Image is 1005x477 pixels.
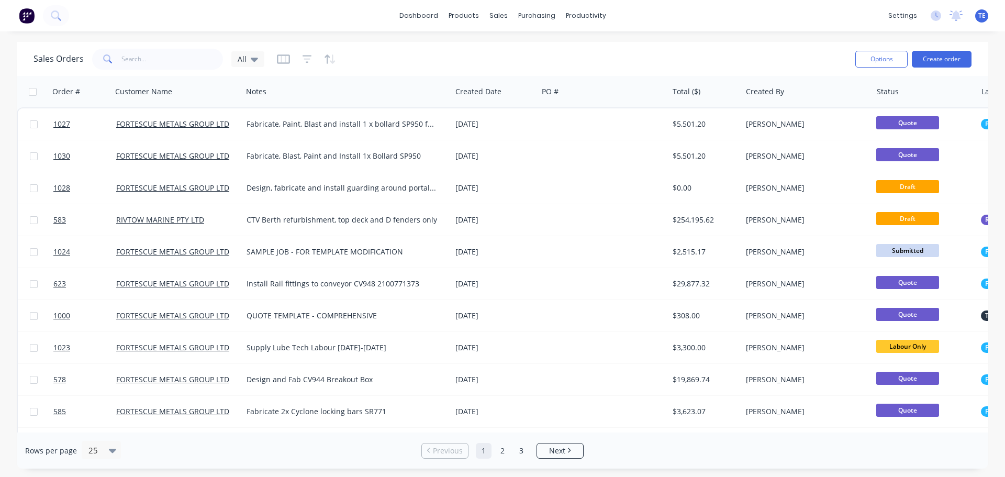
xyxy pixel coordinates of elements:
div: Status [877,86,899,97]
div: Created By [746,86,784,97]
a: FORTESCUE METALS GROUP LTD [116,119,229,129]
div: $254,195.62 [673,215,734,225]
div: PO # [542,86,559,97]
h1: Sales Orders [33,54,84,64]
div: [DATE] [455,215,533,225]
button: Create order [912,51,971,68]
div: $308.00 [673,310,734,321]
div: [PERSON_NAME] [746,310,862,321]
a: 587 [53,428,116,459]
div: productivity [561,8,611,24]
a: 1024 [53,236,116,268]
div: Order # [52,86,80,97]
div: [PERSON_NAME] [746,406,862,417]
span: FMG [985,374,999,385]
div: [PERSON_NAME] [746,183,862,193]
div: Design, fabricate and install guarding around portal lathe swarf chute and skip bin [247,183,437,193]
span: 1024 [53,247,70,257]
a: FORTESCUE METALS GROUP LTD [116,406,229,416]
span: Quote [876,308,939,321]
span: FMG [985,279,999,289]
span: Quote [876,148,939,161]
span: 585 [53,406,66,417]
div: Labels [981,86,1004,97]
a: FORTESCUE METALS GROUP LTD [116,342,229,352]
a: Page 1 is your current page [476,443,492,459]
a: FORTESCUE METALS GROUP LTD [116,374,229,384]
div: [PERSON_NAME] [746,215,862,225]
div: products [443,8,484,24]
div: $3,300.00 [673,342,734,353]
span: 1027 [53,119,70,129]
a: FORTESCUE METALS GROUP LTD [116,151,229,161]
a: 1028 [53,172,116,204]
div: Created Date [455,86,501,97]
div: Customer Name [115,86,172,97]
div: [PERSON_NAME] [746,374,862,385]
a: 623 [53,268,116,299]
div: [DATE] [455,342,533,353]
a: 1027 [53,108,116,140]
span: Quote [876,276,939,289]
span: Next [549,446,565,456]
div: $5,501.20 [673,151,734,161]
div: [DATE] [455,151,533,161]
span: FMG [985,342,999,353]
span: Quote [876,116,939,129]
div: $29,877.32 [673,279,734,289]
span: TE [978,11,986,20]
div: Total ($) [673,86,700,97]
a: 583 [53,204,116,236]
span: All [238,53,247,64]
input: Search... [121,49,224,70]
div: Fabricate 2x Cyclone locking bars SR771 [247,406,437,417]
span: 1023 [53,342,70,353]
div: [PERSON_NAME] [746,342,862,353]
a: FORTESCUE METALS GROUP LTD [116,183,229,193]
div: [PERSON_NAME] [746,151,862,161]
span: FMG [985,247,999,257]
span: 1028 [53,183,70,193]
div: [DATE] [455,279,533,289]
span: 1000 [53,310,70,321]
span: Rows per page [25,446,77,456]
div: Fabricate, Paint, Blast and install 1 x bollard SP950 for Fortescue metals [247,119,437,129]
span: Labour Only [876,340,939,353]
a: FORTESCUE METALS GROUP LTD [116,279,229,289]
span: Draft [876,180,939,193]
span: 578 [53,374,66,385]
div: [PERSON_NAME] [746,119,862,129]
span: 1030 [53,151,70,161]
div: sales [484,8,513,24]
div: SAMPLE JOB - FOR TEMPLATE MODIFICATION [247,247,437,257]
a: FORTESCUE METALS GROUP LTD [116,247,229,257]
span: FMG [985,119,999,129]
ul: Pagination [417,443,588,459]
a: Next page [537,446,583,456]
a: Page 2 [495,443,510,459]
div: $3,623.07 [673,406,734,417]
div: Supply Lube Tech Labour [DATE]-[DATE] [247,342,437,353]
div: settings [883,8,922,24]
div: [PERSON_NAME] [746,247,862,257]
span: Draft [876,212,939,225]
a: Previous page [422,446,468,456]
div: QUOTE TEMPLATE - COMPREHENSIVE [247,310,437,321]
button: FMG [981,406,1003,417]
a: 585 [53,396,116,427]
a: 1030 [53,140,116,172]
div: Install Rail fittings to conveyor CV948 2100771373 [247,279,437,289]
div: $5,501.20 [673,119,734,129]
a: Page 3 [513,443,529,459]
span: Quote [876,404,939,417]
button: FMG [981,279,1003,289]
a: dashboard [394,8,443,24]
button: FMG [981,247,1003,257]
span: Submitted [876,244,939,257]
span: 623 [53,279,66,289]
div: $0.00 [673,183,734,193]
div: [DATE] [455,406,533,417]
a: RIVTOW MARINE PTY LTD [116,215,204,225]
div: $19,869.74 [673,374,734,385]
div: [DATE] [455,183,533,193]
